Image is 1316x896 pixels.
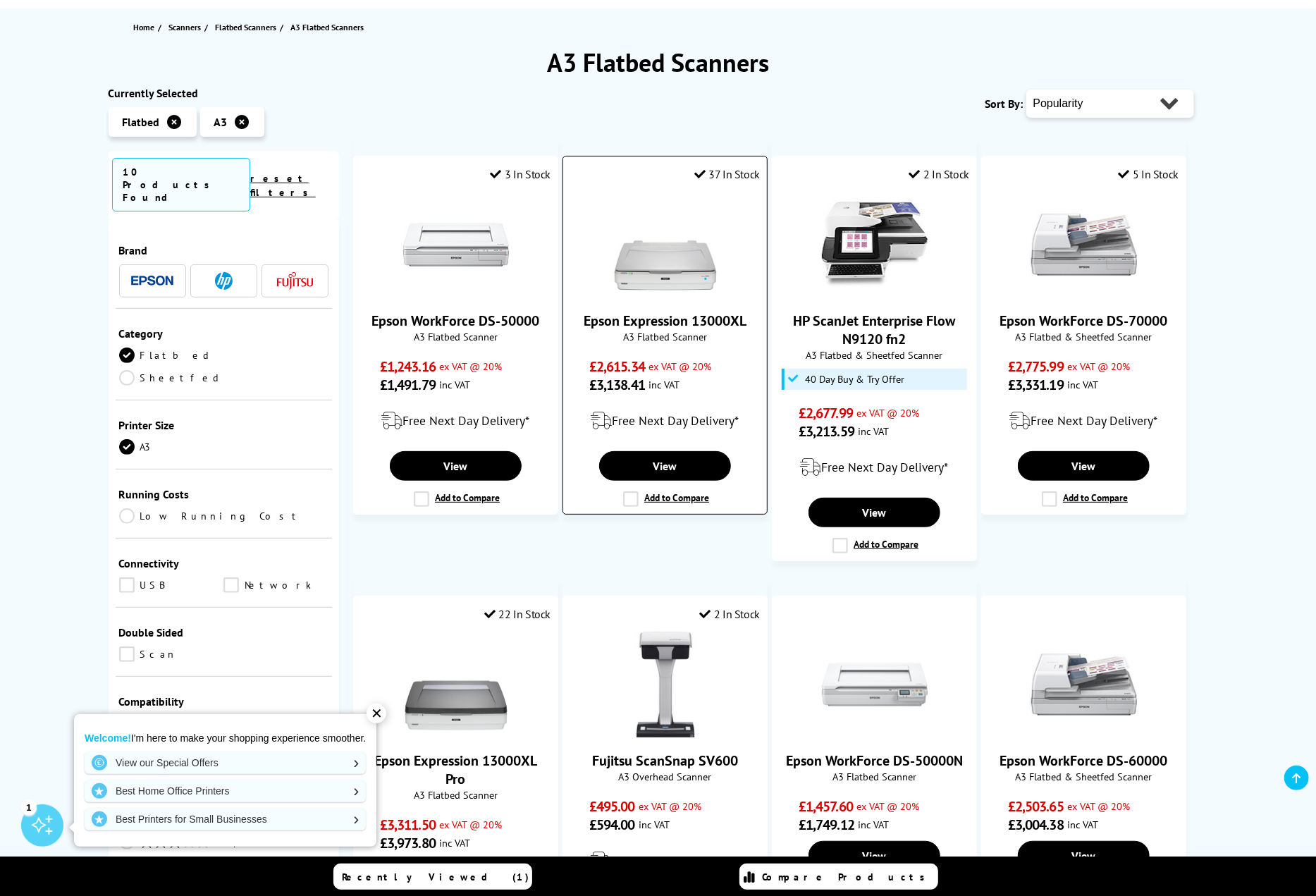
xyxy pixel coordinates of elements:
[439,818,502,831] span: ex VAT @ 20%
[763,871,933,883] span: Compare Products
[780,448,969,487] div: modal_delivery
[699,607,760,621] div: 2 In Stock
[589,376,645,394] span: £3,138.41
[134,20,159,35] a: Home
[119,577,224,593] a: USB
[215,272,233,290] img: HP
[119,625,329,639] div: Double Sided
[119,418,329,432] div: Printer Size
[589,797,635,816] span: £495.00
[786,751,963,770] a: Epson WorkForce DS-50000N
[490,167,551,181] div: 3 In Stock
[439,836,470,849] span: inc VAT
[109,46,1208,79] h1: A3 Flatbed Scanners
[119,370,224,386] a: Sheetfed
[119,348,224,363] a: Flatbed
[808,498,940,527] a: View
[169,20,205,35] a: Scanners
[570,841,760,880] div: modal_delivery
[989,770,1179,783] span: A3 Flatbed & Sheetfed Scanner
[169,20,202,35] span: Scanners
[380,376,436,394] span: £1,491.79
[1031,632,1137,737] img: Epson WorkForce DS-60000
[85,780,366,802] a: Best Home Office Printers
[1031,192,1137,297] img: Epson WorkForce DS-70000
[613,726,718,740] a: Fujitsu ScanSnap SV600
[822,632,928,737] img: Epson WorkForce DS-50000N
[589,816,635,834] span: £594.00
[1031,726,1137,740] a: Epson WorkForce DS-60000
[123,115,160,129] span: Flatbed
[484,607,551,621] div: 22 In Stock
[439,360,502,373] span: ex VAT @ 20%
[1008,376,1064,394] span: £3,331.19
[909,167,969,181] div: 2 In Stock
[822,192,928,297] img: HP ScanJet Enterprise Flow N9120 fn2
[639,799,701,813] span: ex VAT @ 20%
[403,632,509,737] img: Epson Expression 13000XL Pro
[119,326,329,340] div: Category
[367,704,386,723] div: ✕
[372,312,540,330] a: Epson WorkForce DS-50000
[119,646,224,662] a: Scan
[592,751,738,770] a: Fujitsu ScanSnap SV600
[1008,816,1064,834] span: £3,004.38
[119,508,329,524] a: Low Running Cost
[989,401,1179,441] div: modal_delivery
[119,243,329,257] div: Brand
[119,439,224,455] a: A3
[216,20,281,35] a: Flatbed Scanners
[1008,797,1064,816] span: £2,503.65
[858,818,889,831] span: inc VAT
[599,451,730,481] a: View
[403,726,509,740] a: Epson Expression 13000XL Pro
[250,172,316,199] a: reset filters
[223,577,328,593] a: Network
[805,374,904,385] span: 40 Day Buy & Try Offer
[780,770,969,783] span: A3 Flatbed Scanner
[333,864,532,890] a: Recently Viewed (1)
[361,401,551,441] div: modal_delivery
[1018,451,1149,481] a: View
[1000,751,1168,770] a: Epson WorkForce DS-60000
[570,770,760,783] span: A3 Overhead Scanner
[739,864,938,890] a: Compare Products
[822,286,928,300] a: HP ScanJet Enterprise Flow N9120 fn2
[985,97,1023,111] span: Sort By:
[1067,378,1098,391] span: inc VAT
[85,732,131,744] strong: Welcome!
[343,871,530,883] span: Recently Viewed (1)
[214,115,228,129] span: A3
[794,312,956,348] a: HP ScanJet Enterprise Flow N9120 fn2
[1119,167,1179,181] div: 5 In Stock
[822,726,928,740] a: Epson WorkForce DS-50000N
[648,360,711,373] span: ex VAT @ 20%
[799,797,853,816] span: £1,457.60
[799,816,854,834] span: £1,749.12
[414,491,500,507] label: Add to Compare
[856,799,919,813] span: ex VAT @ 20%
[1000,312,1168,330] a: Epson WorkForce DS-70000
[273,272,316,290] a: Fujitsu
[439,378,470,391] span: inc VAT
[119,487,329,501] div: Running Costs
[623,491,709,507] label: Add to Compare
[112,158,250,211] span: 10 Products Found
[380,357,436,376] span: £1,243.16
[131,272,173,290] a: Epson
[570,401,760,441] div: modal_delivery
[570,330,760,343] span: A3 Flatbed Scanner
[1031,286,1137,300] a: Epson WorkForce DS-70000
[613,632,718,737] img: Fujitsu ScanSnap SV600
[380,834,436,852] span: £3,973.80
[131,276,173,286] img: Epson
[989,330,1179,343] span: A3 Flatbed & Sheetfed Scanner
[1042,491,1128,507] label: Add to Compare
[858,424,889,438] span: inc VAT
[1067,360,1130,373] span: ex VAT @ 20%
[799,404,853,422] span: £2,677.99
[694,167,760,181] div: 37 In Stock
[361,788,551,802] span: A3 Flatbed Scanner
[832,538,918,553] label: Add to Compare
[291,22,364,32] span: A3 Flatbed Scanners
